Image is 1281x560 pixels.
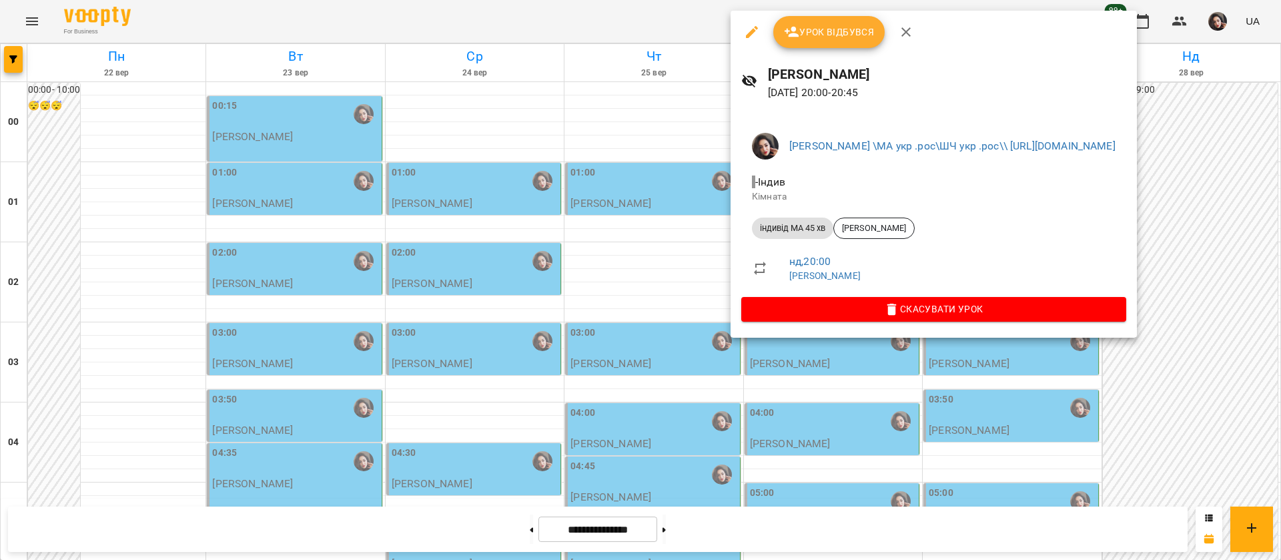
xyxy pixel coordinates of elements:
[833,218,915,239] div: [PERSON_NAME]
[784,24,875,40] span: Урок відбувся
[752,190,1116,204] p: Кімната
[752,301,1116,317] span: Скасувати Урок
[752,176,788,188] span: - Індив
[773,16,885,48] button: Урок відбувся
[789,139,1116,152] a: [PERSON_NAME] \МА укр .рос\ШЧ укр .рос\\ [URL][DOMAIN_NAME]
[768,64,1126,85] h6: [PERSON_NAME]
[741,297,1126,321] button: Скасувати Урок
[752,133,779,160] img: 415cf204168fa55e927162f296ff3726.jpg
[834,222,914,234] span: [PERSON_NAME]
[789,270,861,281] a: [PERSON_NAME]
[789,255,831,268] a: нд , 20:00
[768,85,1126,101] p: [DATE] 20:00 - 20:45
[752,222,833,234] span: індивід МА 45 хв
